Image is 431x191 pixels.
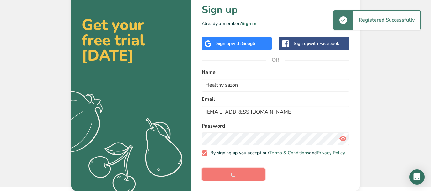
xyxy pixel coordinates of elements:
[232,40,256,47] span: with Google
[266,50,285,70] span: OR
[242,20,256,26] a: Sign in
[202,79,349,92] input: John Doe
[317,150,345,156] a: Privacy Policy
[294,40,339,47] div: Sign up
[409,169,425,185] div: Open Intercom Messenger
[202,95,349,103] label: Email
[353,11,420,30] div: Registered Successfully
[216,40,256,47] div: Sign up
[269,150,309,156] a: Terms & Conditions
[202,106,349,118] input: email@example.com
[202,69,349,76] label: Name
[207,150,345,156] span: By signing up you accept our and
[202,122,349,130] label: Password
[202,2,349,18] h1: Sign up
[202,20,349,27] p: Already a member?
[82,17,181,63] h2: Get your free trial [DATE]
[309,40,339,47] span: with Facebook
